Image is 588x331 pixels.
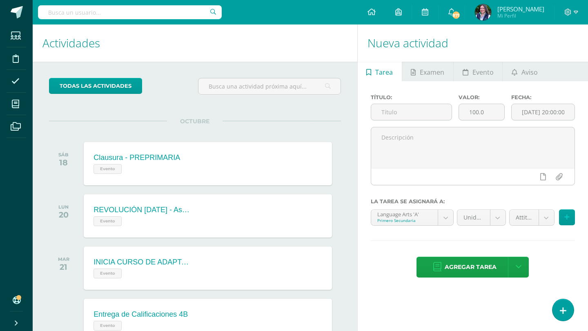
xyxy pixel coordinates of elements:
[167,118,223,125] span: OCTUBRE
[377,218,432,223] div: Primero Secundaria
[367,24,578,62] h1: Nueva actividad
[371,198,575,204] label: La tarea se asignará a:
[420,62,444,82] span: Examen
[58,262,69,272] div: 21
[94,269,122,278] span: Evento
[94,310,188,319] div: Entrega de Calificaciones 4B
[371,210,454,225] a: Language Arts 'A'Primero Secundaria
[497,12,544,19] span: Mi Perfil
[452,11,461,20] span: 871
[58,256,69,262] div: MAR
[58,204,69,210] div: LUN
[38,5,222,19] input: Busca un usuario...
[445,257,497,277] span: Agregar tarea
[49,78,142,94] a: todas las Actividades
[475,4,491,20] img: 70a828d23ffa330027df4d84a679141b.png
[512,104,575,120] input: Fecha de entrega
[58,158,69,167] div: 18
[511,94,575,100] label: Fecha:
[459,104,504,120] input: Puntos máximos
[457,210,505,225] a: Unidad 4
[58,210,69,220] div: 20
[375,62,393,82] span: Tarea
[94,258,192,267] div: INICIA CURSO DE ADAPTACIÓN - ALUMNOS DE PRIMER INGRESO DE PREPRIMARIA
[94,153,180,162] div: Clausura - PREPRIMARIA
[402,62,453,81] a: Examen
[42,24,347,62] h1: Actividades
[371,94,452,100] label: Título:
[358,62,402,81] a: Tarea
[58,152,69,158] div: SÁB
[198,78,340,94] input: Busca una actividad próxima aquí...
[94,206,192,214] div: REVOLUCIÓN [DATE] - Asueto
[94,216,122,226] span: Evento
[463,210,483,225] span: Unidad 4
[510,210,554,225] a: Attitudes (5.0%)
[516,210,532,225] span: Attitudes (5.0%)
[459,94,505,100] label: Valor:
[94,164,122,174] span: Evento
[472,62,494,82] span: Evento
[94,321,122,331] span: Evento
[371,104,452,120] input: Título
[503,62,546,81] a: Aviso
[454,62,502,81] a: Evento
[521,62,538,82] span: Aviso
[497,5,544,13] span: [PERSON_NAME]
[377,210,432,218] div: Language Arts 'A'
